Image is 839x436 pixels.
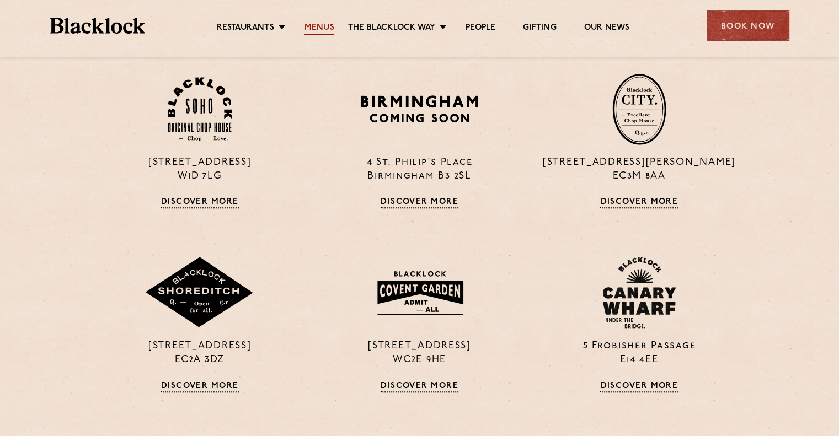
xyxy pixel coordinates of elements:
[381,381,458,392] a: Discover More
[161,197,239,208] a: Discover More
[600,381,678,392] a: Discover More
[707,10,789,41] div: Book Now
[145,257,255,329] img: Shoreditch-stamp-v2-default.svg
[538,340,741,367] p: 5 Frobisher Passage E14 4EE
[381,197,458,208] a: Discover More
[359,91,480,126] img: BIRMINGHAM-P22_-e1747915156957.png
[348,23,435,35] a: The Blacklock Way
[217,23,274,35] a: Restaurants
[523,23,556,35] a: Gifting
[600,197,678,208] a: Discover More
[50,18,146,34] img: BL_Textured_Logo-footer-cropped.svg
[161,381,239,392] a: Discover More
[98,156,301,184] p: [STREET_ADDRESS] W1D 7LG
[602,257,676,329] img: BL_CW_Logo_Website.svg
[584,23,630,35] a: Our News
[366,264,473,321] img: BLA_1470_CoventGarden_Website_Solid.svg
[466,23,495,35] a: People
[538,156,741,184] p: [STREET_ADDRESS][PERSON_NAME] EC3M 8AA
[304,23,334,35] a: Menus
[168,77,232,142] img: Soho-stamp-default.svg
[318,340,521,367] p: [STREET_ADDRESS] WC2E 9HE
[98,340,301,367] p: [STREET_ADDRESS] EC2A 3DZ
[318,156,521,184] p: 4 St. Philip's Place Birmingham B3 2SL
[612,73,666,145] img: City-stamp-default.svg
